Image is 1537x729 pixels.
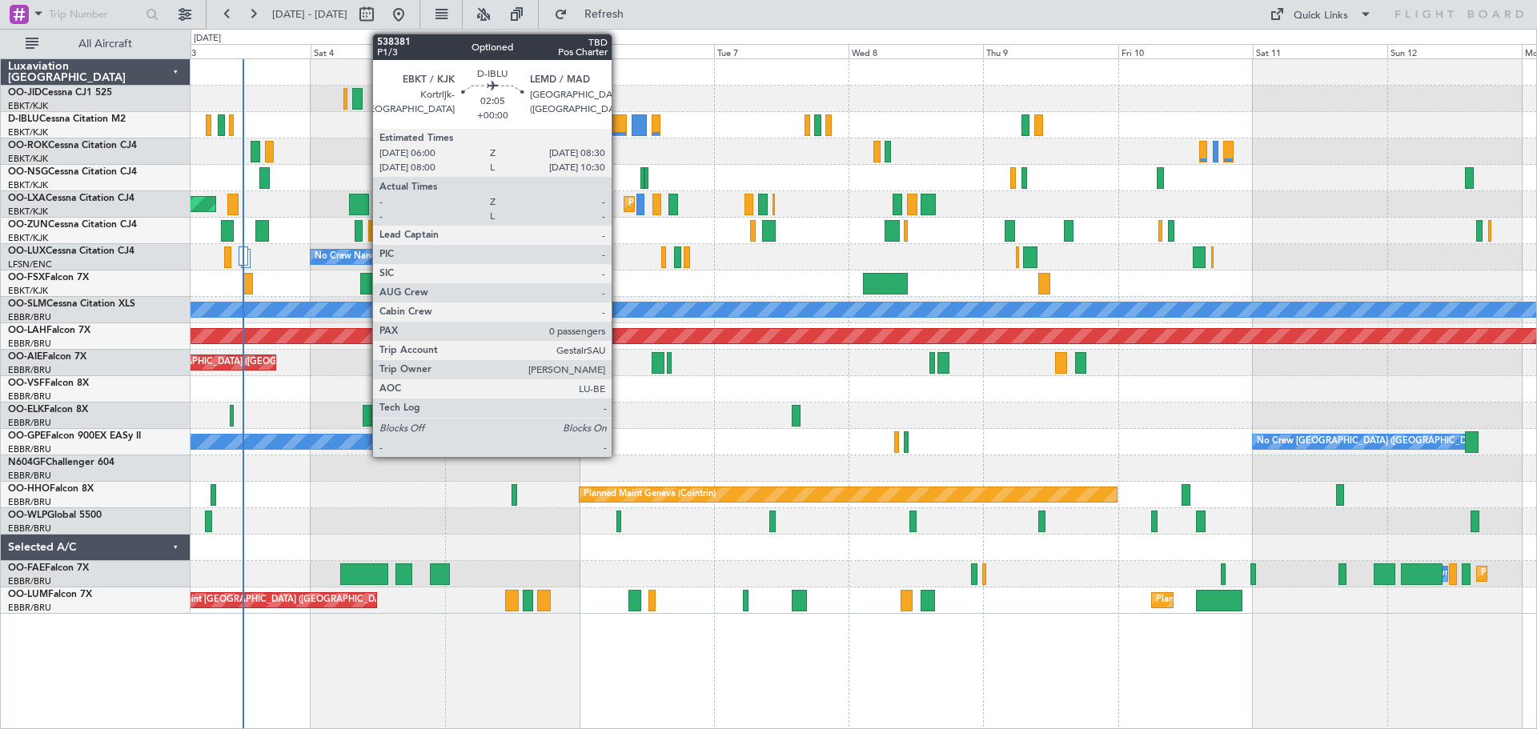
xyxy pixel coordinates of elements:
[8,114,126,124] a: D-IBLUCessna Citation M2
[8,88,42,98] span: OO-JID
[8,391,51,403] a: EBBR/BRU
[42,38,169,50] span: All Aircraft
[78,350,342,375] div: Unplanned Maint [GEOGRAPHIC_DATA] ([GEOGRAPHIC_DATA])
[8,338,51,350] a: EBBR/BRU
[8,311,51,323] a: EBBR/BRU
[8,88,112,98] a: OO-JIDCessna CJ1 525
[8,431,46,441] span: OO-GPE
[1118,44,1253,58] div: Fri 10
[8,273,45,282] span: OO-FSX
[194,32,221,46] div: [DATE]
[1253,44,1387,58] div: Sat 11
[1387,44,1522,58] div: Sun 12
[8,511,47,520] span: OO-WLP
[8,405,44,415] span: OO-ELK
[272,7,347,22] span: [DATE] - [DATE]
[18,31,174,57] button: All Aircraft
[8,352,86,362] a: OO-AIEFalcon 7X
[8,563,89,573] a: OO-FAEFalcon 7X
[49,2,141,26] input: Trip Number
[8,285,48,297] a: EBKT/KJK
[580,44,714,58] div: Mon 6
[143,588,433,612] div: Planned Maint [GEOGRAPHIC_DATA] ([GEOGRAPHIC_DATA] National)
[8,431,141,441] a: OO-GPEFalcon 900EX EASy II
[8,220,48,230] span: OO-ZUN
[8,326,46,335] span: OO-LAH
[8,470,51,482] a: EBBR/BRU
[714,44,849,58] div: Tue 7
[8,100,48,112] a: EBKT/KJK
[8,206,48,218] a: EBKT/KJK
[1257,430,1525,454] div: No Crew [GEOGRAPHIC_DATA] ([GEOGRAPHIC_DATA] National)
[8,141,137,150] a: OO-ROKCessna Citation CJ4
[8,326,90,335] a: OO-LAHFalcon 7X
[547,2,643,27] button: Refresh
[8,511,102,520] a: OO-WLPGlobal 5500
[8,258,52,270] a: LFSN/ENC
[8,232,48,244] a: EBKT/KJK
[8,167,137,177] a: OO-NSGCessna Citation CJ4
[8,602,51,614] a: EBBR/BRU
[8,563,45,573] span: OO-FAE
[8,246,134,256] a: OO-LUXCessna Citation CJ4
[8,417,51,429] a: EBBR/BRU
[175,44,310,58] div: Fri 3
[8,167,48,177] span: OO-NSG
[8,590,92,599] a: OO-LUMFalcon 7X
[8,114,39,124] span: D-IBLU
[8,458,114,467] a: N604GFChallenger 604
[8,523,51,535] a: EBBR/BRU
[1156,588,1446,612] div: Planned Maint [GEOGRAPHIC_DATA] ([GEOGRAPHIC_DATA] National)
[8,364,51,376] a: EBBR/BRU
[8,405,88,415] a: OO-ELKFalcon 8X
[983,44,1118,58] div: Thu 9
[8,484,50,494] span: OO-HHO
[445,44,580,58] div: Sun 5
[1262,2,1380,27] button: Quick Links
[8,141,48,150] span: OO-ROK
[1294,8,1348,24] div: Quick Links
[8,126,48,138] a: EBKT/KJK
[8,443,51,455] a: EBBR/BRU
[311,44,445,58] div: Sat 4
[8,379,89,388] a: OO-VSFFalcon 8X
[8,484,94,494] a: OO-HHOFalcon 8X
[8,246,46,256] span: OO-LUX
[8,273,89,282] a: OO-FSXFalcon 7X
[8,153,48,165] a: EBKT/KJK
[8,590,48,599] span: OO-LUM
[849,44,983,58] div: Wed 8
[8,458,46,467] span: N604GF
[8,575,51,587] a: EBBR/BRU
[584,483,716,507] div: Planned Maint Geneva (Cointrin)
[8,179,48,191] a: EBKT/KJK
[8,379,45,388] span: OO-VSF
[8,194,46,203] span: OO-LXA
[8,194,134,203] a: OO-LXACessna Citation CJ4
[8,299,46,309] span: OO-SLM
[315,245,410,269] div: No Crew Nancy (Essey)
[8,299,135,309] a: OO-SLMCessna Citation XLS
[8,220,137,230] a: OO-ZUNCessna Citation CJ4
[8,496,51,508] a: EBBR/BRU
[628,192,815,216] div: Planned Maint Kortrijk-[GEOGRAPHIC_DATA]
[8,352,42,362] span: OO-AIE
[571,9,638,20] span: Refresh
